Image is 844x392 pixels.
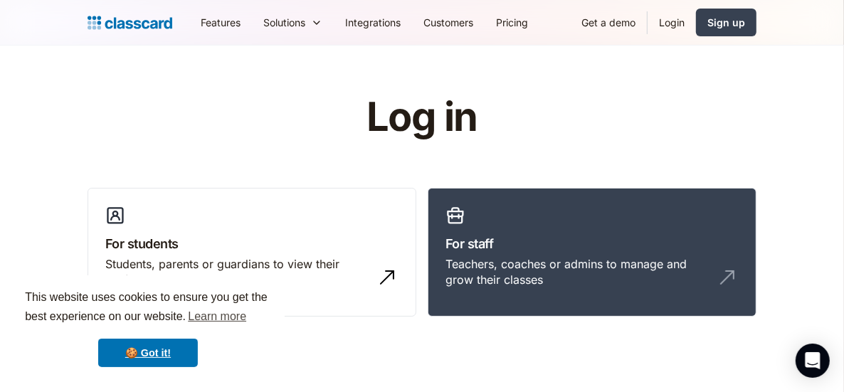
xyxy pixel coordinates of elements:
[445,256,710,288] div: Teachers, coaches or admins to manage and grow their classes
[105,234,399,253] h3: For students
[445,234,739,253] h3: For staff
[263,15,305,30] div: Solutions
[412,6,485,38] a: Customers
[428,188,756,317] a: For staffTeachers, coaches or admins to manage and grow their classes
[105,256,370,288] div: Students, parents or guardians to view their profile and manage bookings
[88,13,172,33] a: Logo
[196,95,648,139] h1: Log in
[696,9,756,36] a: Sign up
[334,6,412,38] a: Integrations
[11,275,285,381] div: cookieconsent
[25,289,271,327] span: This website uses cookies to ensure you get the best experience on our website.
[186,306,248,327] a: learn more about cookies
[88,188,416,317] a: For studentsStudents, parents or guardians to view their profile and manage bookings
[796,344,830,378] div: Open Intercom Messenger
[648,6,696,38] a: Login
[98,339,198,367] a: dismiss cookie message
[485,6,539,38] a: Pricing
[570,6,647,38] a: Get a demo
[252,6,334,38] div: Solutions
[189,6,252,38] a: Features
[707,15,745,30] div: Sign up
